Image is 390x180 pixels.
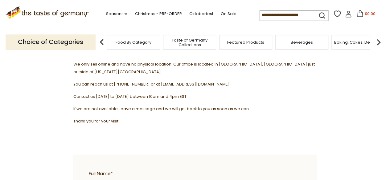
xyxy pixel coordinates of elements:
[106,10,127,17] a: Seasons
[372,36,385,48] img: next arrow
[189,10,213,17] a: Oktoberfest
[135,10,182,17] a: Christmas - PRE-ORDER
[227,40,264,45] a: Featured Products
[334,40,382,45] a: Baking, Cakes, Desserts
[73,106,250,112] span: If we are not available, leave a message and we will get back to you as soon as we can.
[353,10,379,19] button: $0.00
[291,40,313,45] a: Beverages
[6,34,96,50] p: Choice of Categories
[165,38,214,47] a: Taste of Germany Collections
[96,36,108,48] img: previous arrow
[73,118,119,124] span: Thank you for your visit.
[73,81,231,87] span: You can reach us at [PHONE_NUMBER] or at [EMAIL_ADDRESS][DOMAIN_NAME].
[73,61,315,75] span: We only sell online and have no physical location. Our office is located in [GEOGRAPHIC_DATA], [G...
[89,170,298,178] span: Full Name
[73,94,187,99] span: Contact us [DATE] to [DATE] between 10am and 4pm EST.
[365,11,375,16] span: $0.00
[116,40,151,45] a: Food By Category
[220,10,236,17] a: On Sale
